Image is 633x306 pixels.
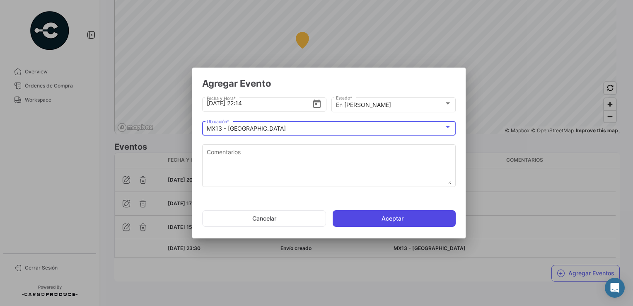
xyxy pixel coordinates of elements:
mat-select-trigger: En [PERSON_NAME] [336,101,391,108]
div: Abrir Intercom Messenger [605,278,625,298]
h2: Agregar Evento [202,78,456,89]
mat-select-trigger: MX13 - [GEOGRAPHIC_DATA] [207,125,286,132]
button: Open calendar [312,99,322,108]
button: Cancelar [202,210,326,227]
input: Seleccionar una fecha [207,89,312,118]
button: Aceptar [333,210,456,227]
